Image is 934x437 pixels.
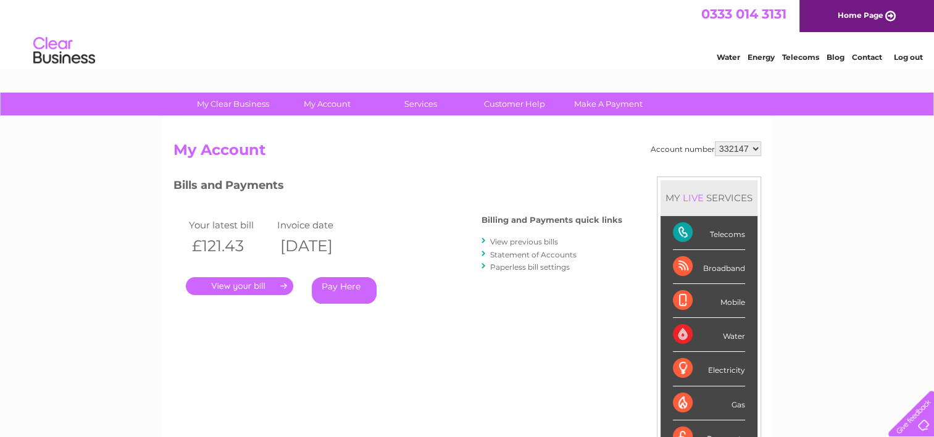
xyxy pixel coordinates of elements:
[557,93,659,115] a: Make A Payment
[673,386,745,420] div: Gas
[33,32,96,70] img: logo.png
[852,52,882,62] a: Contact
[274,233,363,259] th: [DATE]
[276,93,378,115] a: My Account
[782,52,819,62] a: Telecoms
[673,352,745,386] div: Electricity
[680,192,706,204] div: LIVE
[717,52,740,62] a: Water
[661,180,757,215] div: MY SERVICES
[490,250,577,259] a: Statement of Accounts
[673,216,745,250] div: Telecoms
[701,6,786,22] a: 0333 014 3131
[490,262,570,272] a: Paperless bill settings
[651,141,761,156] div: Account number
[186,277,293,295] a: .
[370,93,472,115] a: Services
[490,237,558,246] a: View previous bills
[464,93,565,115] a: Customer Help
[176,7,759,60] div: Clear Business is a trading name of Verastar Limited (registered in [GEOGRAPHIC_DATA] No. 3667643...
[186,233,275,259] th: £121.43
[182,93,284,115] a: My Clear Business
[748,52,775,62] a: Energy
[186,217,275,233] td: Your latest bill
[827,52,844,62] a: Blog
[173,177,622,198] h3: Bills and Payments
[274,217,363,233] td: Invoice date
[673,318,745,352] div: Water
[173,141,761,165] h2: My Account
[673,250,745,284] div: Broadband
[482,215,622,225] h4: Billing and Payments quick links
[673,284,745,318] div: Mobile
[893,52,922,62] a: Log out
[312,277,377,304] a: Pay Here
